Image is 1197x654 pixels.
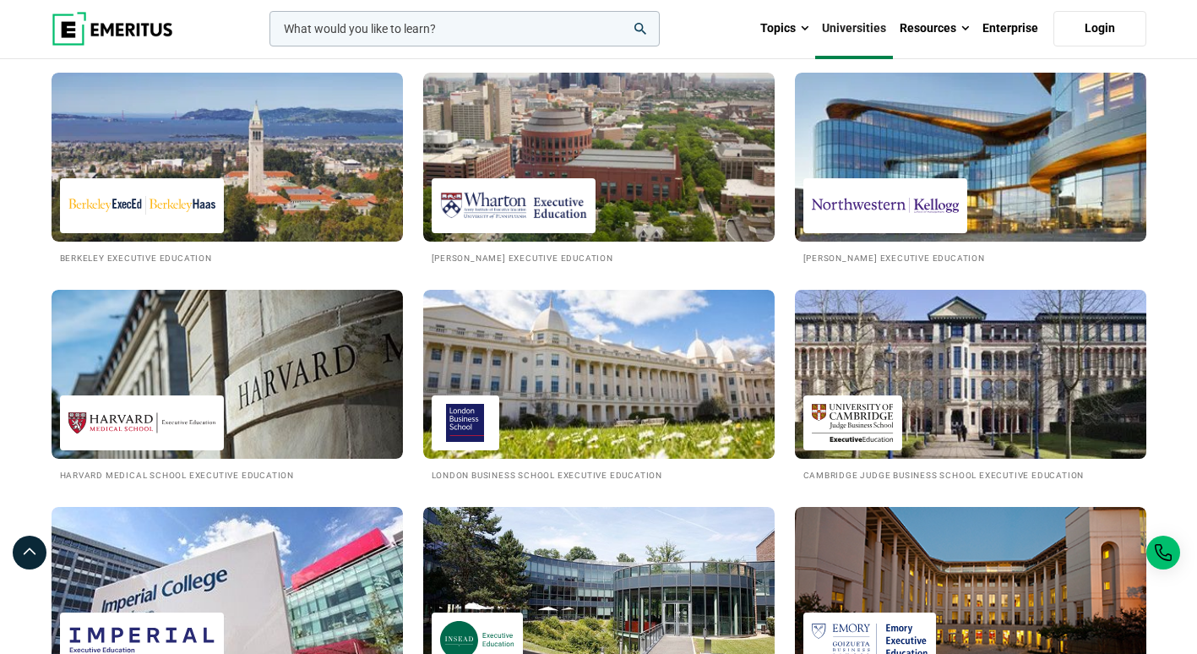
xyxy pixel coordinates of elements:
img: London Business School Executive Education [440,404,491,442]
a: Login [1053,11,1146,46]
img: Harvard Medical School Executive Education [68,404,215,442]
img: Universities We Work With [423,290,775,459]
a: Universities We Work With Wharton Executive Education [PERSON_NAME] Executive Education [423,73,775,264]
img: Berkeley Executive Education [68,187,215,225]
h2: [PERSON_NAME] Executive Education [803,250,1138,264]
h2: Berkeley Executive Education [60,250,394,264]
img: Universities We Work With [777,281,1164,467]
input: woocommerce-product-search-field-0 [269,11,660,46]
img: Universities We Work With [52,290,403,459]
h2: Cambridge Judge Business School Executive Education [803,467,1138,482]
img: Universities We Work With [423,73,775,242]
img: Universities We Work With [795,73,1146,242]
h2: [PERSON_NAME] Executive Education [432,250,766,264]
img: Cambridge Judge Business School Executive Education [812,404,894,442]
img: Wharton Executive Education [440,187,587,225]
a: Universities We Work With Berkeley Executive Education Berkeley Executive Education [52,73,403,264]
h2: Harvard Medical School Executive Education [60,467,394,482]
a: Universities We Work With London Business School Executive Education London Business School Execu... [423,290,775,482]
a: Universities We Work With Cambridge Judge Business School Executive Education Cambridge Judge Bus... [795,290,1146,482]
a: Universities We Work With Kellogg Executive Education [PERSON_NAME] Executive Education [795,73,1146,264]
img: Kellogg Executive Education [812,187,959,225]
a: Universities We Work With Harvard Medical School Executive Education Harvard Medical School Execu... [52,290,403,482]
img: Universities We Work With [52,73,403,242]
h2: London Business School Executive Education [432,467,766,482]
